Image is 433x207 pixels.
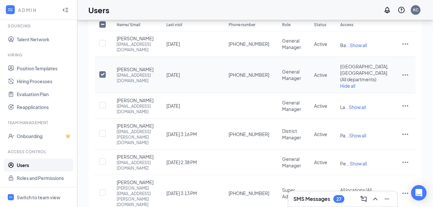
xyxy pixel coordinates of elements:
[229,41,269,47] span: [PHONE_NUMBER]
[117,21,153,29] div: Name/ Email
[117,153,153,160] span: [PERSON_NAME]
[370,194,380,204] button: ChevronUp
[17,75,72,88] a: Hiring Processes
[166,131,197,137] span: [DATE] 3:16 PM
[401,130,409,138] svg: ActionsIcon
[340,42,346,48] span: Ba
[314,72,327,78] span: Active
[8,120,71,125] div: Team Management
[401,158,409,166] svg: ActionsIcon
[229,190,269,196] span: [PHONE_NUMBER]
[401,189,409,197] svg: ActionsIcon
[17,101,72,113] a: Reapplications
[62,7,69,13] svg: Collapse
[88,5,109,15] h1: Users
[345,104,366,110] span: ...
[229,131,269,137] span: [PHONE_NUMBER]
[282,21,301,29] div: Role
[340,83,355,89] span: Hide all
[336,196,341,202] div: 27
[17,88,72,101] a: Evaluation Plan
[334,18,395,31] th: Access
[229,72,269,78] span: [PHONE_NUMBER]
[314,131,327,137] span: Active
[282,69,301,81] span: General Manager
[350,161,367,166] span: Show all
[117,129,153,145] div: [EMAIL_ADDRESS][PERSON_NAME][DOMAIN_NAME]
[383,6,391,14] svg: Notifications
[401,40,409,48] svg: ActionsIcon
[314,103,327,109] span: Active
[383,195,391,203] svg: Minimize
[7,6,14,13] svg: WorkstreamLogo
[340,187,372,199] span: All locations (All departments)
[360,195,368,203] svg: ComposeMessage
[413,7,418,13] div: KC
[166,72,180,78] span: [DATE]
[17,159,72,172] a: Users
[340,104,345,110] span: La
[346,161,367,166] span: ...
[117,97,153,103] span: [PERSON_NAME]
[401,102,409,110] svg: ActionsIcon
[166,21,216,29] div: Last visit
[18,7,56,13] div: ADMIN
[17,130,72,143] a: OnboardingCrown
[166,41,180,47] span: [DATE]
[308,18,334,31] th: Status
[282,100,301,112] span: General Manager
[8,149,71,154] div: Access control
[222,18,276,31] th: Phone number
[17,62,72,75] a: Position Templates
[17,33,72,46] a: Talent Network
[117,160,153,171] div: [EMAIL_ADDRESS][DOMAIN_NAME]
[359,194,369,204] button: ComposeMessage
[340,133,345,138] span: Pa
[314,159,327,165] span: Active
[349,133,366,138] span: Show all
[117,42,153,53] div: [EMAIL_ADDRESS][DOMAIN_NAME]
[282,128,301,140] span: District Manager
[8,23,71,29] div: Sourcing
[293,195,330,202] h3: SMS Messages
[371,195,379,203] svg: ChevronUp
[9,195,13,199] svg: WorkstreamLogo
[117,103,153,114] div: [EMAIL_ADDRESS][DOMAIN_NAME]
[398,6,405,14] svg: QuestionInfo
[8,52,71,58] div: Hiring
[282,156,301,168] span: General Manager
[117,66,153,73] span: [PERSON_NAME]
[345,133,366,138] span: ...
[382,194,392,204] button: Minimize
[340,64,389,82] span: [GEOGRAPHIC_DATA], [GEOGRAPHIC_DATA] ( All departments )
[314,190,327,196] span: Active
[282,187,296,199] span: Super Admin
[166,190,197,196] span: [DATE] 3:13 PM
[117,179,153,185] span: [PERSON_NAME]
[349,104,366,110] span: Show all
[166,159,197,165] span: [DATE] 2:38 PM
[411,185,427,201] div: Open Intercom Messenger
[401,71,409,79] svg: ActionsIcon
[117,73,153,84] div: [EMAIL_ADDRESS][DOMAIN_NAME]
[314,41,327,47] span: Active
[350,42,367,48] span: Show all
[346,42,367,48] span: ...
[282,38,301,50] span: General Manager
[340,161,346,166] span: Pe
[17,194,60,201] div: Switch to team view
[117,35,153,42] span: [PERSON_NAME]
[17,172,72,184] a: Roles and Permissions
[166,103,180,109] span: [DATE]
[117,123,153,129] span: [PERSON_NAME]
